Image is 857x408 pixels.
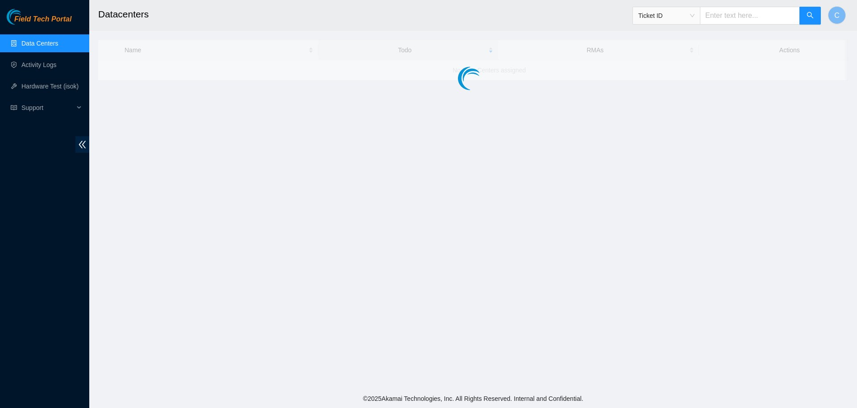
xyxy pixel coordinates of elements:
span: C [834,10,840,21]
span: Field Tech Portal [14,15,71,24]
span: Ticket ID [638,9,695,22]
input: Enter text here... [700,7,800,25]
a: Akamai TechnologiesField Tech Portal [7,16,71,28]
img: Akamai Technologies [7,9,45,25]
span: double-left [75,136,89,153]
span: read [11,105,17,111]
footer: © 2025 Akamai Technologies, Inc. All Rights Reserved. Internal and Confidential. [89,389,857,408]
button: C [828,6,846,24]
a: Data Centers [21,40,58,47]
a: Activity Logs [21,61,57,68]
span: Support [21,99,74,117]
span: search [807,12,814,20]
button: search [799,7,821,25]
a: Hardware Test (isok) [21,83,79,90]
